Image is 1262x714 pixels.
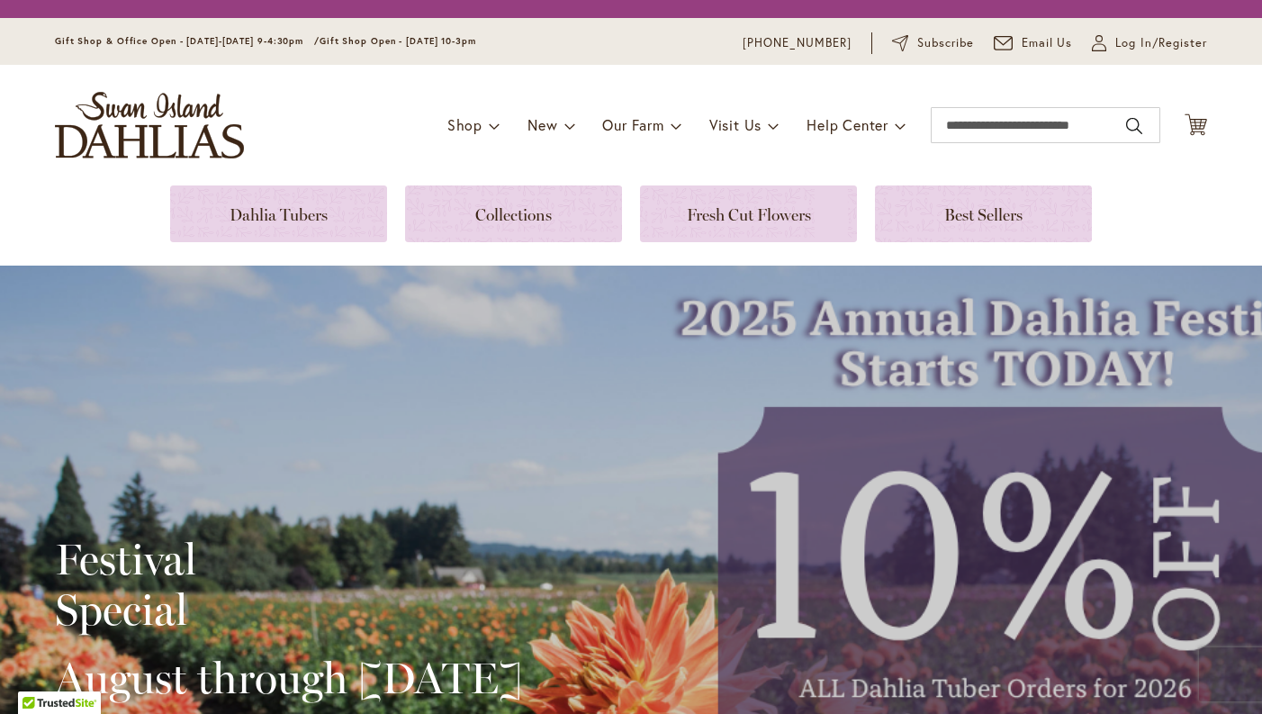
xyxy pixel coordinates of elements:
[807,115,888,134] span: Help Center
[55,534,522,635] h2: Festival Special
[55,35,320,47] span: Gift Shop & Office Open - [DATE]-[DATE] 9-4:30pm /
[527,115,557,134] span: New
[602,115,663,134] span: Our Farm
[1115,34,1207,52] span: Log In/Register
[320,35,476,47] span: Gift Shop Open - [DATE] 10-3pm
[892,34,974,52] a: Subscribe
[994,34,1073,52] a: Email Us
[743,34,852,52] a: [PHONE_NUMBER]
[55,92,244,158] a: store logo
[55,653,522,703] h2: August through [DATE]
[1022,34,1073,52] span: Email Us
[1092,34,1207,52] a: Log In/Register
[1126,112,1142,140] button: Search
[709,115,762,134] span: Visit Us
[917,34,974,52] span: Subscribe
[447,115,482,134] span: Shop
